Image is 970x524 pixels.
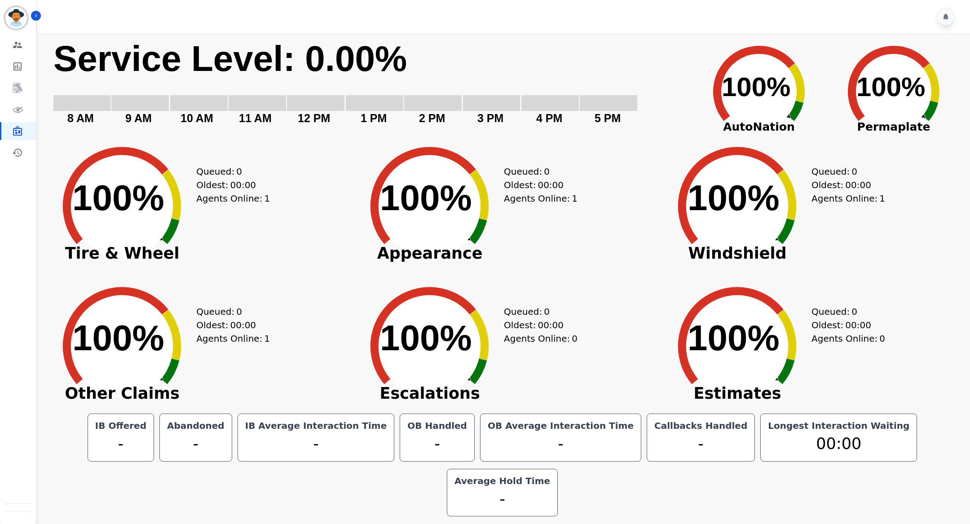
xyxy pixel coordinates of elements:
div: Queued: [504,165,571,178]
text: 100% [72,318,164,358]
text: 12 PM [298,112,330,124]
div: Agents Online: [196,332,273,345]
span: 0 [236,305,242,318]
div: Queued: [196,165,264,178]
div: OB Average Interaction Time [486,419,635,432]
span: AutoNation [692,119,826,136]
span: 1 [572,192,578,205]
div: Oldest: [196,318,264,332]
span: Permaplate [826,119,961,136]
div: Callbacks Handled [653,419,749,432]
text: 5 PM [595,112,621,124]
div: - [486,432,635,456]
div: - [453,487,552,511]
text: 3 PM [477,112,503,124]
div: Average Hold Time [453,475,552,487]
div: 00:00 [766,432,911,456]
span: 00:00 [538,178,564,192]
span: 0 [851,305,857,318]
div: Abandoned [165,419,226,432]
text: 100% [380,178,472,218]
span: 00:00 [230,178,256,192]
text: 4 PM [536,112,562,124]
div: Agents Online: [196,192,273,205]
span: 1 [879,192,885,205]
text: 8 AM [67,112,94,124]
div: Agents Online: [504,332,580,345]
img: Bordered avatar [5,7,27,29]
svg: Service Level: 0% [53,37,686,133]
div: - [165,432,226,456]
span: 0 [851,165,857,178]
div: Oldest: [811,318,879,332]
div: - [93,432,148,456]
text: 11 AM [239,112,272,124]
text: 100% [380,318,472,358]
span: Escalations [351,389,508,398]
span: 0 [879,332,885,345]
text: 100% [688,178,780,218]
div: IB Average Interaction Time [243,419,389,432]
div: - [243,432,389,456]
span: Tire & Wheel [44,249,201,258]
text: Service Level: 0.00% [53,39,407,79]
div: Agents Online: [811,332,888,345]
span: 00:00 [538,318,564,332]
text: 9 AM [125,112,152,124]
div: Queued: [811,165,879,178]
span: 1 [264,332,270,345]
div: Oldest: [504,178,571,192]
span: 00:00 [845,318,871,332]
text: 100% [72,178,164,218]
div: Queued: [504,305,571,318]
span: 0 [544,305,550,318]
text: 10 AM [181,112,213,124]
div: Queued: [196,305,264,318]
span: Appearance [351,249,508,258]
span: 00:00 [230,318,256,332]
text: 1 PM [361,112,387,124]
div: Longest Interaction Waiting [766,419,911,432]
text: 100% [722,72,790,102]
div: Agents Online: [504,192,580,205]
div: Agents Online: [811,192,888,205]
div: - [406,432,469,456]
div: Oldest: [504,318,571,332]
span: 0 [236,165,242,178]
span: Other Claims [44,389,201,398]
span: 0 [544,165,550,178]
span: Estimates [659,389,816,398]
div: - [653,432,749,456]
div: IB Offered [93,419,148,432]
div: OB Handled [406,419,469,432]
text: 2 PM [419,112,445,124]
text: 100% [688,318,780,358]
div: Oldest: [811,178,879,192]
text: 100% [856,72,925,102]
div: Oldest: [196,178,264,192]
span: 00:00 [845,178,871,192]
div: Queued: [811,305,879,318]
span: Windshield [659,249,816,258]
span: 0 [572,332,578,345]
span: 1 [264,192,270,205]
